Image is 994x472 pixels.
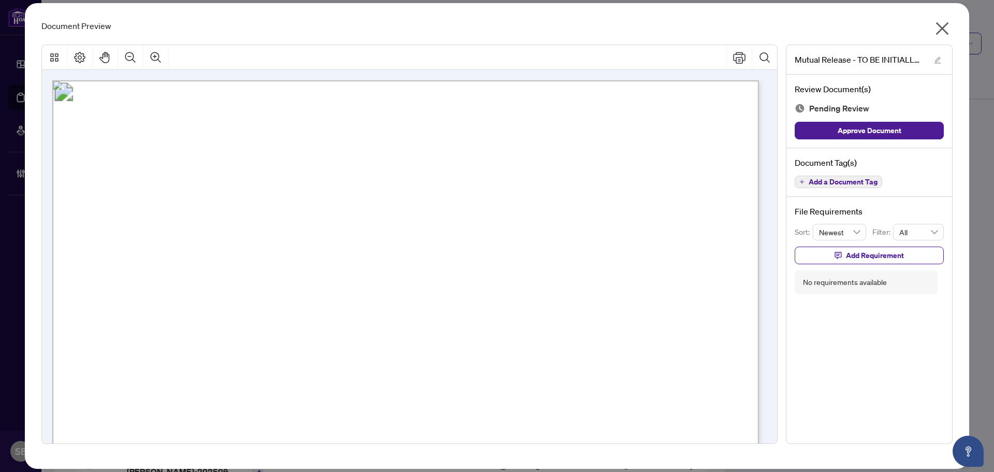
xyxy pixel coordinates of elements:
span: Newest [819,224,860,240]
button: Add Requirement [795,247,944,264]
span: Mutual Release - TO BE INITIALLED - signed EXECUTED.pdf [795,53,924,66]
span: edit [934,56,941,64]
span: plus [799,179,805,184]
div: No requirements available [803,277,887,288]
span: Pending Review [809,102,869,116]
h4: Review Document(s) [795,83,944,95]
button: Open asap [953,436,984,467]
p: Filter: [872,226,893,238]
img: Document Status [795,103,805,113]
div: Document Preview [41,20,953,32]
h4: File Requirements [795,205,944,218]
button: Approve Document [795,122,944,139]
span: Add a Document Tag [809,178,878,185]
p: Sort: [795,226,813,238]
button: Add a Document Tag [795,176,882,188]
span: close [934,20,951,37]
h4: Document Tag(s) [795,156,944,169]
span: Approve Document [838,122,901,139]
span: Add Requirement [846,247,904,264]
span: All [899,224,938,240]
